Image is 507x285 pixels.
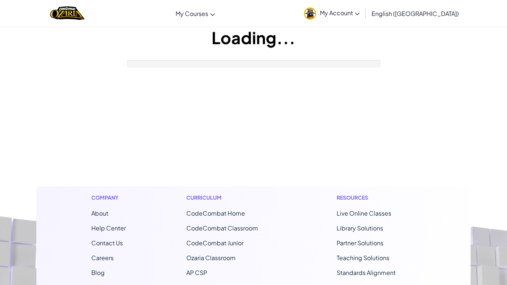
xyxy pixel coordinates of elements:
span: CodeCombat Home [186,209,245,217]
span: My Account [320,9,360,17]
a: Partner Solutions [337,239,383,247]
h1: Resources [337,194,416,202]
span: Contact Us [91,239,123,247]
h1: Curriculum [186,194,276,202]
a: About [91,209,108,217]
span: English ([GEOGRAPHIC_DATA]) [372,10,459,17]
a: CodeCombat Classroom [186,224,258,232]
h1: Company [91,194,126,202]
a: Live Online Classes [337,209,391,217]
a: AP CSP [186,269,207,276]
a: Blog [91,269,105,276]
a: Careers [91,254,114,262]
a: Standards Alignment [337,269,396,276]
span: My Courses [176,10,208,17]
a: Ozaria by CodeCombat logo [50,6,85,21]
a: Help Center [91,224,126,232]
a: CodeCombat Junior [186,239,243,247]
a: Teaching Solutions [337,254,389,262]
a: My Courses [172,3,219,23]
a: Ozaria Classroom [186,254,236,262]
a: English ([GEOGRAPHIC_DATA]) [368,3,462,23]
img: Home [50,6,85,21]
img: avatar [304,7,316,20]
a: My Account [300,1,363,25]
a: Library Solutions [337,224,383,232]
